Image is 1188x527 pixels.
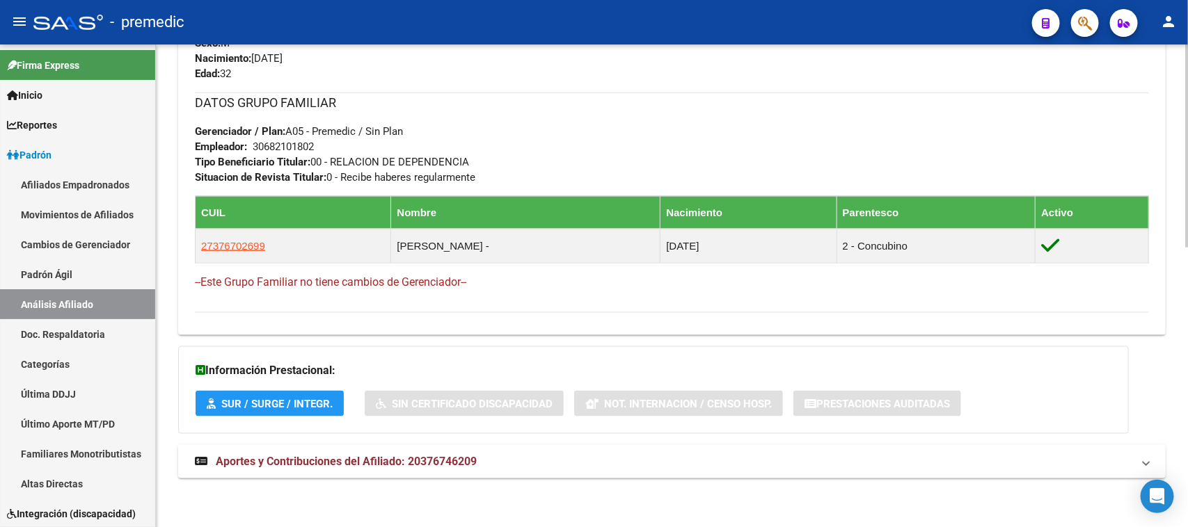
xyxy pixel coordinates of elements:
[201,240,265,252] span: 27376702699
[195,93,1149,113] h3: DATOS GRUPO FAMILIAR
[195,125,403,138] span: A05 - Premedic / Sin Plan
[391,196,660,229] th: Nombre
[195,140,247,153] strong: Empleador:
[574,391,783,416] button: Not. Internacion / Censo Hosp.
[195,125,285,138] strong: Gerenciador / Plan:
[221,398,333,410] span: SUR / SURGE / INTEGR.
[195,67,220,80] strong: Edad:
[195,171,326,184] strong: Situacion de Revista Titular:
[7,147,52,163] span: Padrón
[7,506,136,521] span: Integración (discapacidad)
[7,117,57,133] span: Reportes
[216,455,477,468] span: Aportes y Contribuciones del Afiliado: 20376746209
[196,196,391,229] th: CUIL
[195,156,310,168] strong: Tipo Beneficiario Titular:
[195,171,475,184] span: 0 - Recibe haberes regularmente
[391,229,660,263] td: [PERSON_NAME] -
[837,229,1036,263] td: 2 - Concubino
[604,398,772,410] span: Not. Internacion / Censo Hosp.
[7,88,42,103] span: Inicio
[195,52,283,65] span: [DATE]
[11,13,28,30] mat-icon: menu
[392,398,553,410] span: Sin Certificado Discapacidad
[110,7,184,38] span: - premedic
[1036,196,1149,229] th: Activo
[365,391,564,416] button: Sin Certificado Discapacidad
[195,275,1149,290] h4: --Este Grupo Familiar no tiene cambios de Gerenciador--
[816,398,950,410] span: Prestaciones Auditadas
[195,52,251,65] strong: Nacimiento:
[7,58,79,73] span: Firma Express
[195,37,230,49] span: M
[195,156,469,168] span: 00 - RELACION DE DEPENDENCIA
[178,445,1166,478] mat-expansion-panel-header: Aportes y Contribuciones del Afiliado: 20376746209
[195,67,231,80] span: 32
[1141,480,1174,513] div: Open Intercom Messenger
[660,229,837,263] td: [DATE]
[837,196,1036,229] th: Parentesco
[660,196,837,229] th: Nacimiento
[196,391,344,416] button: SUR / SURGE / INTEGR.
[195,37,221,49] strong: Sexo:
[1160,13,1177,30] mat-icon: person
[793,391,961,416] button: Prestaciones Auditadas
[196,361,1111,380] h3: Información Prestacional:
[253,139,314,154] div: 30682101802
